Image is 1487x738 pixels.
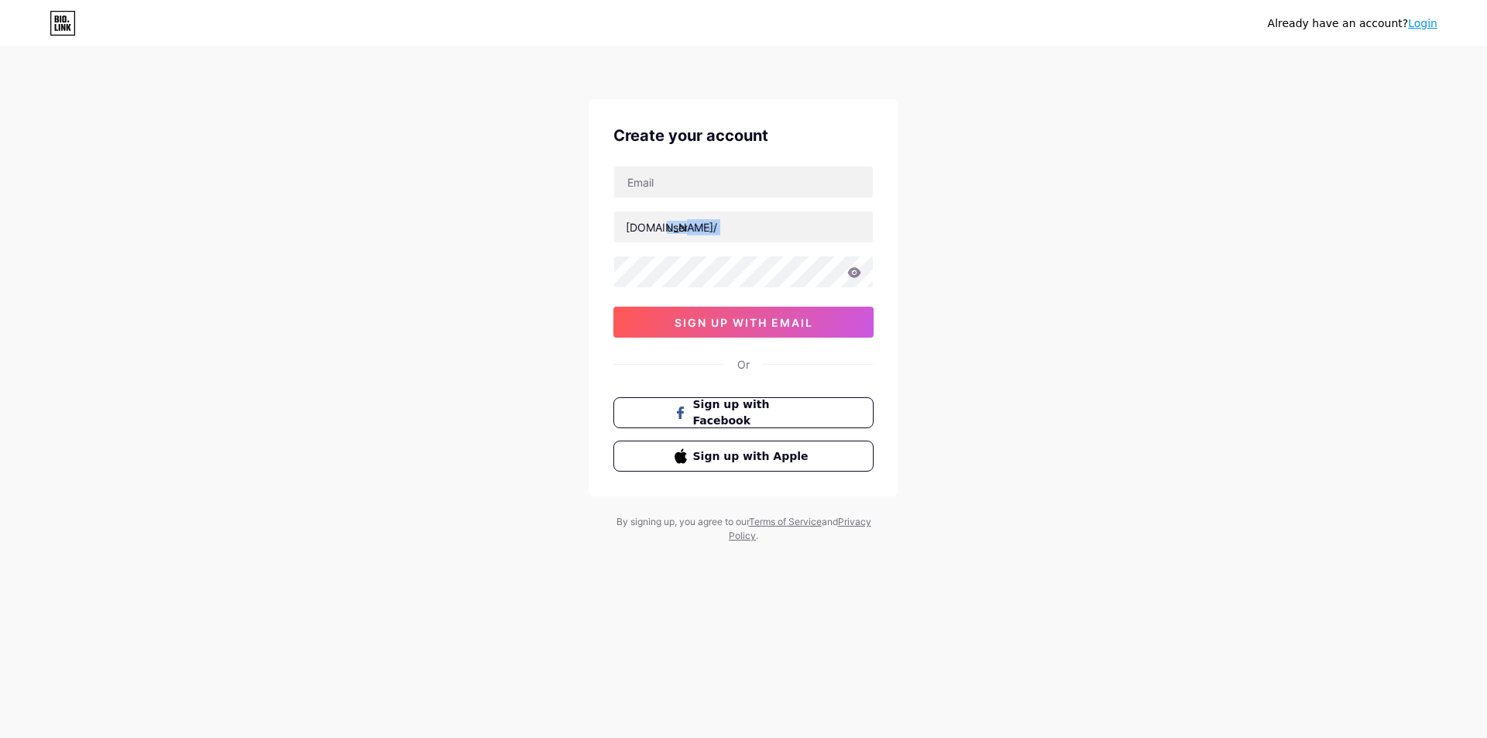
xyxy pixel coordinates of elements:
div: Create your account [613,124,874,147]
div: By signing up, you agree to our and . [612,515,875,543]
a: Terms of Service [749,516,822,527]
button: sign up with email [613,307,874,338]
div: [DOMAIN_NAME]/ [626,219,717,235]
span: Sign up with Facebook [693,396,813,429]
input: username [614,211,873,242]
div: Or [737,356,750,372]
button: Sign up with Facebook [613,397,874,428]
a: Login [1408,17,1437,29]
div: Already have an account? [1268,15,1437,32]
span: sign up with email [675,316,813,329]
input: Email [614,166,873,197]
button: Sign up with Apple [613,441,874,472]
span: Sign up with Apple [693,448,813,465]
